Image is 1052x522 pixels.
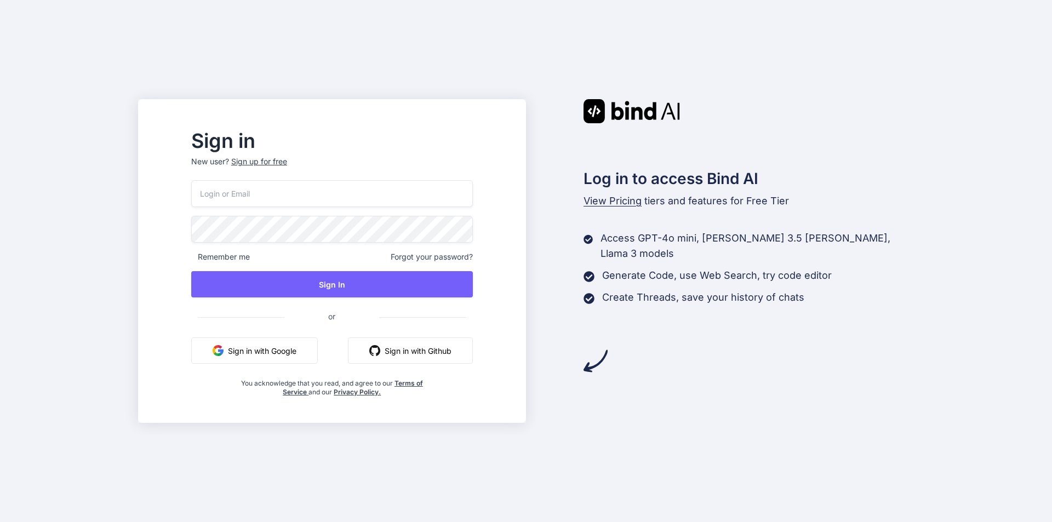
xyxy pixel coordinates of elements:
h2: Log in to access Bind AI [584,167,914,190]
button: Sign in with Google [191,337,318,364]
img: arrow [584,349,608,373]
button: Sign in with Github [348,337,473,364]
p: Generate Code, use Web Search, try code editor [602,268,832,283]
div: Sign up for free [231,156,287,167]
p: New user? [191,156,473,180]
p: Create Threads, save your history of chats [602,290,804,305]
span: or [284,303,379,330]
p: Access GPT-4o mini, [PERSON_NAME] 3.5 [PERSON_NAME], Llama 3 models [601,231,914,261]
img: Bind AI logo [584,99,680,123]
span: View Pricing [584,195,642,206]
button: Sign In [191,271,473,297]
a: Terms of Service [283,379,423,396]
p: tiers and features for Free Tier [584,193,914,209]
h2: Sign in [191,132,473,150]
img: google [213,345,224,356]
span: Forgot your password? [391,251,473,262]
div: You acknowledge that you read, and agree to our and our [238,372,426,397]
input: Login or Email [191,180,473,207]
a: Privacy Policy. [334,388,381,396]
span: Remember me [191,251,250,262]
img: github [369,345,380,356]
